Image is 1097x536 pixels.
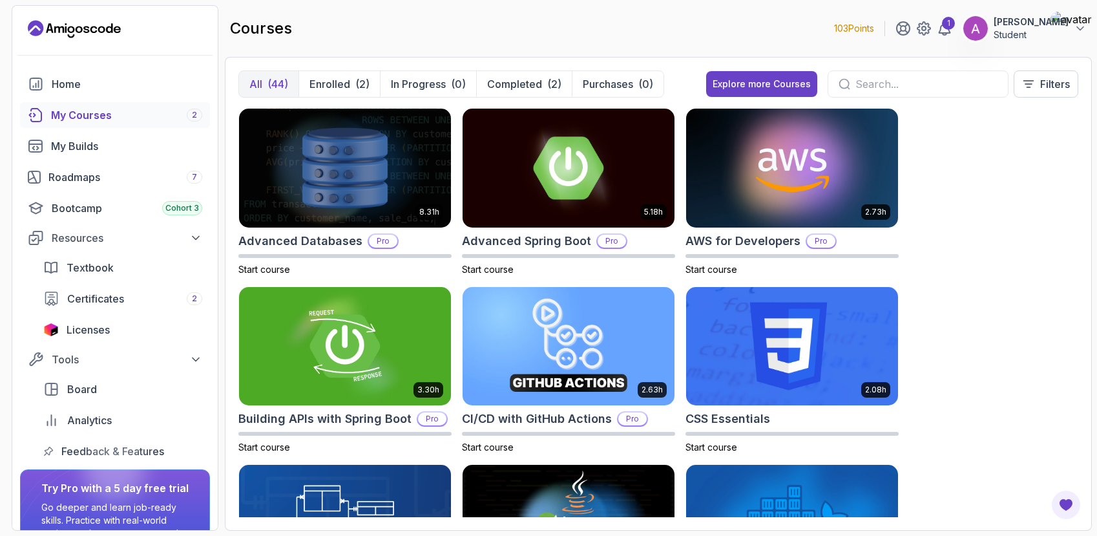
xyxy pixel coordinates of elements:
[713,78,811,91] div: Explore more Courses
[36,376,210,402] a: board
[685,264,737,275] span: Start course
[20,348,210,371] button: Tools
[52,76,202,92] div: Home
[67,291,124,306] span: Certificates
[937,21,952,36] a: 1
[67,413,112,428] span: Analytics
[20,226,210,250] button: Resources
[572,71,663,97] button: Purchases(0)
[851,251,1084,478] iframe: chat widget
[462,232,591,250] h2: Advanced Spring Boot
[463,287,674,406] img: CI/CD with GitHub Actions card
[855,76,998,92] input: Search...
[462,442,514,453] span: Start course
[43,323,59,336] img: jetbrains icon
[547,76,561,92] div: (2)
[52,200,202,216] div: Bootcamp
[462,264,514,275] span: Start course
[417,385,439,395] p: 3.30h
[994,16,1069,28] p: [PERSON_NAME]
[298,71,380,97] button: Enrolled(2)
[686,109,898,228] img: AWS for Developers card
[51,138,202,154] div: My Builds
[355,76,370,92] div: (2)
[67,260,114,275] span: Textbook
[230,18,292,39] h2: courses
[67,381,97,397] span: Board
[52,230,202,246] div: Resources
[165,203,199,213] span: Cohort 3
[685,442,737,453] span: Start course
[963,16,1087,41] button: user profile image[PERSON_NAME]Student
[20,133,210,159] a: builds
[638,76,653,92] div: (0)
[238,442,290,453] span: Start course
[419,207,439,217] p: 8.31h
[1050,12,1092,27] img: avatar
[1043,484,1084,523] iframe: chat widget
[462,410,612,428] h2: CI/CD with GitHub Actions
[192,294,197,304] span: 2
[685,232,800,250] h2: AWS for Developers
[51,107,202,123] div: My Courses
[487,76,542,92] p: Completed
[686,287,898,406] img: CSS Essentials card
[598,235,626,248] p: Pro
[20,71,210,97] a: home
[239,109,451,228] img: Advanced Databases card
[36,438,210,464] a: feedback
[267,76,288,92] div: (44)
[380,71,476,97] button: In Progress(0)
[1040,76,1070,92] p: Filters
[994,28,1069,41] p: Student
[61,444,164,459] span: Feedback & Features
[67,322,110,338] span: Licenses
[36,407,210,433] a: analytics
[618,413,647,425] p: Pro
[20,102,210,128] a: courses
[36,286,210,312] a: certificates
[963,16,988,41] img: user profile image
[642,385,663,395] p: 2.63h
[463,109,674,228] img: Advanced Spring Boot card
[309,76,350,92] p: Enrolled
[451,76,466,92] div: (0)
[192,110,197,120] span: 2
[238,410,412,428] h2: Building APIs with Spring Boot
[1014,70,1078,98] button: Filters
[28,19,121,39] a: Landing page
[20,195,210,221] a: bootcamp
[391,76,446,92] p: In Progress
[583,76,633,92] p: Purchases
[238,264,290,275] span: Start course
[192,172,197,182] span: 7
[239,287,451,406] img: Building APIs with Spring Boot card
[865,207,886,217] p: 2.73h
[369,235,397,248] p: Pro
[20,164,210,190] a: roadmaps
[834,22,874,35] p: 103 Points
[238,232,362,250] h2: Advanced Databases
[942,17,955,30] div: 1
[52,352,202,367] div: Tools
[249,76,262,92] p: All
[48,169,202,185] div: Roadmaps
[239,71,298,97] button: All(44)
[36,317,210,343] a: licenses
[36,255,210,281] a: textbook
[418,413,446,425] p: Pro
[644,207,663,217] p: 5.18h
[706,71,817,97] button: Explore more Courses
[685,410,770,428] h2: CSS Essentials
[807,235,835,248] p: Pro
[476,71,572,97] button: Completed(2)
